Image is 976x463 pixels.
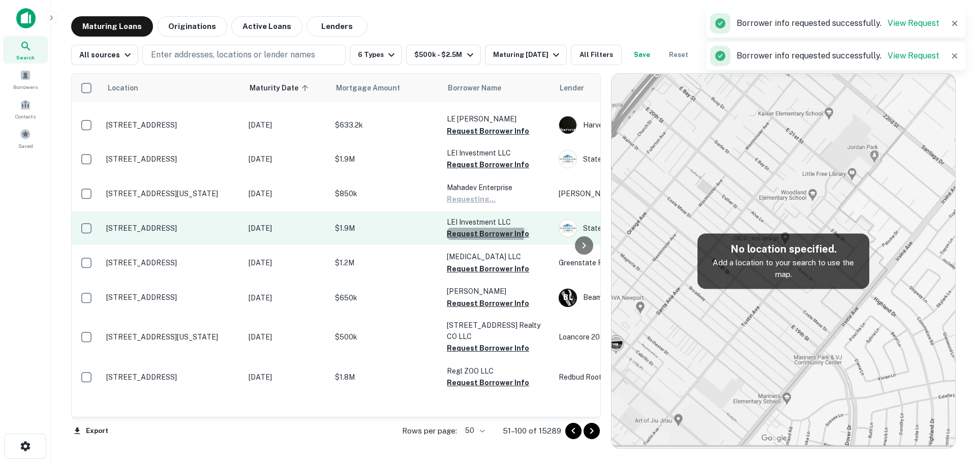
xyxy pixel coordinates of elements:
p: Add a location to your search to use the map. [706,257,861,281]
p: Borrower info requested successfully. [737,17,939,29]
button: Save your search to get updates of matches that match your search criteria. [626,45,658,65]
p: [STREET_ADDRESS] [106,120,238,130]
p: Borrower info requested successfully. [737,50,939,62]
button: 6 Types [350,45,402,65]
a: Borrowers [3,66,48,93]
button: Request Borrower Info [447,263,529,275]
p: [DATE] [249,153,325,165]
img: picture [559,116,576,134]
p: $1.9M [335,153,437,165]
button: Request Borrower Info [447,342,529,354]
div: Statewide CDC [559,150,711,168]
p: [DATE] [249,257,325,268]
button: Request Borrower Info [447,125,529,137]
button: Enter addresses, locations or lender names [142,45,346,65]
button: Maturing Loans [71,16,153,37]
img: capitalize-icon.png [16,8,36,28]
span: Saved [18,142,33,150]
p: [STREET_ADDRESS] [106,258,238,267]
span: Borrower Name [448,82,501,94]
p: 51–100 of 15289 [503,425,561,437]
p: [STREET_ADDRESS] [106,373,238,382]
a: View Request [888,51,939,60]
p: Battlefield Rhema LLC [447,416,548,427]
p: Rows per page: [402,425,457,437]
p: [MEDICAL_DATA] LLC [447,251,548,262]
th: Mortgage Amount [330,74,442,102]
p: [STREET_ADDRESS][US_STATE] [106,332,238,342]
p: $1.2M [335,257,437,268]
p: [STREET_ADDRESS][US_STATE] [106,189,238,198]
div: Harvest SBF [559,116,711,134]
button: All sources [71,45,138,65]
button: Request Borrower Info [447,297,529,310]
button: $500k - $2.5M [406,45,480,65]
p: [DATE] [249,292,325,303]
p: [STREET_ADDRESS] Realty CO LLC [447,320,548,342]
button: Request Borrower Info [447,159,529,171]
p: Mahadev Enterprise [447,182,548,193]
p: Loancore 2019-cre2issuer LTD [559,331,711,343]
span: Maturity Date [250,82,312,94]
button: Maturing [DATE] [485,45,567,65]
p: [DATE] [249,331,325,343]
th: Lender [554,74,716,102]
a: Saved [3,125,48,152]
a: Search [3,36,48,64]
button: Reset [662,45,695,65]
span: Mortgage Amount [336,82,413,94]
a: Contacts [3,95,48,122]
p: [STREET_ADDRESS] [106,293,238,302]
span: Contacts [15,112,36,120]
button: Export [71,423,111,439]
span: Lender [560,82,584,94]
p: $1.8M [335,372,437,383]
p: Greenstate Financial LLC [559,257,711,268]
p: $500k [335,331,437,343]
span: Borrowers [13,83,38,91]
div: All sources [79,49,134,61]
div: Maturing [DATE] [493,49,562,61]
button: Active Loans [231,16,302,37]
button: Go to next page [584,423,600,439]
th: Borrower Name [442,74,554,102]
div: 50 [461,423,486,438]
div: Beam Lending LLC [559,289,711,307]
button: Request Borrower Info [447,377,529,389]
p: [DATE] [249,119,325,131]
p: [DATE] [249,188,325,199]
p: [PERSON_NAME] [559,188,711,199]
p: $633.2k [335,119,437,131]
th: Location [101,74,243,102]
p: [PERSON_NAME] [447,286,548,297]
p: B L [563,292,572,303]
p: LE [PERSON_NAME] [447,113,548,125]
a: View Request [888,18,939,28]
img: picture [559,220,576,237]
p: LEI Investment LLC [447,147,548,159]
button: Originations [157,16,227,37]
p: [STREET_ADDRESS] [106,224,238,233]
p: LEI Investment LLC [447,217,548,228]
button: All Filters [571,45,622,65]
p: $850k [335,188,437,199]
p: [STREET_ADDRESS] [106,155,238,164]
iframe: Chat Widget [925,349,976,398]
h5: No location specified. [706,241,861,257]
p: [DATE] [249,372,325,383]
p: [DATE] [249,223,325,234]
button: Request Borrower Info [447,228,529,240]
button: Lenders [307,16,368,37]
span: Location [107,82,138,94]
th: Maturity Date [243,74,330,102]
div: Statewide CDC [559,219,711,237]
span: Search [16,53,35,61]
p: Enter addresses, locations or lender names [151,49,315,61]
img: map-placeholder.webp [612,74,955,448]
p: Regl ZOO LLC [447,365,548,377]
img: picture [559,150,576,168]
